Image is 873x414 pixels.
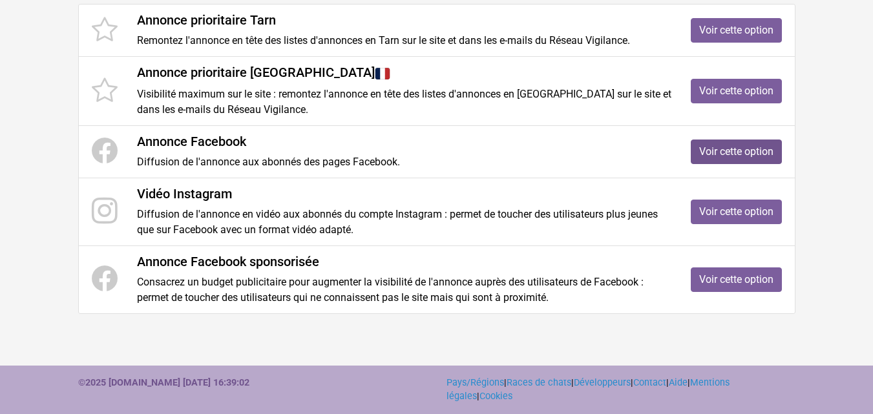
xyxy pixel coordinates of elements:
p: Diffusion de l'annonce aux abonnés des pages Facebook. [137,154,671,170]
p: Remontez l'annonce en tête des listes d'annonces en Tarn sur le site et dans les e-mails du Résea... [137,33,671,48]
a: Races de chats [507,377,571,388]
h4: Vidéo Instagram [137,186,671,202]
img: France [375,66,390,81]
h4: Annonce Facebook sponsorisée [137,254,671,269]
div: | | | | | | [437,376,805,404]
a: Voir cette option [691,140,782,164]
a: Contact [633,377,666,388]
strong: ©2025 [DOMAIN_NAME] [DATE] 16:39:02 [78,377,249,388]
p: Diffusion de l'annonce en vidéo aux abonnés du compte Instagram : permet de toucher des utilisate... [137,207,671,238]
a: Voir cette option [691,200,782,224]
p: Visibilité maximum sur le site : remontez l'annonce en tête des listes d'annonces en [GEOGRAPHIC_... [137,87,671,118]
h4: Annonce prioritaire [GEOGRAPHIC_DATA] [137,65,671,81]
a: Aide [669,377,688,388]
a: Cookies [479,391,512,402]
a: Pays/Régions [447,377,504,388]
h4: Annonce prioritaire Tarn [137,12,671,28]
a: Voir cette option [691,18,782,43]
a: Voir cette option [691,79,782,103]
h4: Annonce Facebook [137,134,671,149]
a: Voir cette option [691,267,782,292]
a: Développeurs [574,377,631,388]
p: Consacrez un budget publicitaire pour augmenter la visibilité de l'annonce auprès des utilisateur... [137,274,671,305]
